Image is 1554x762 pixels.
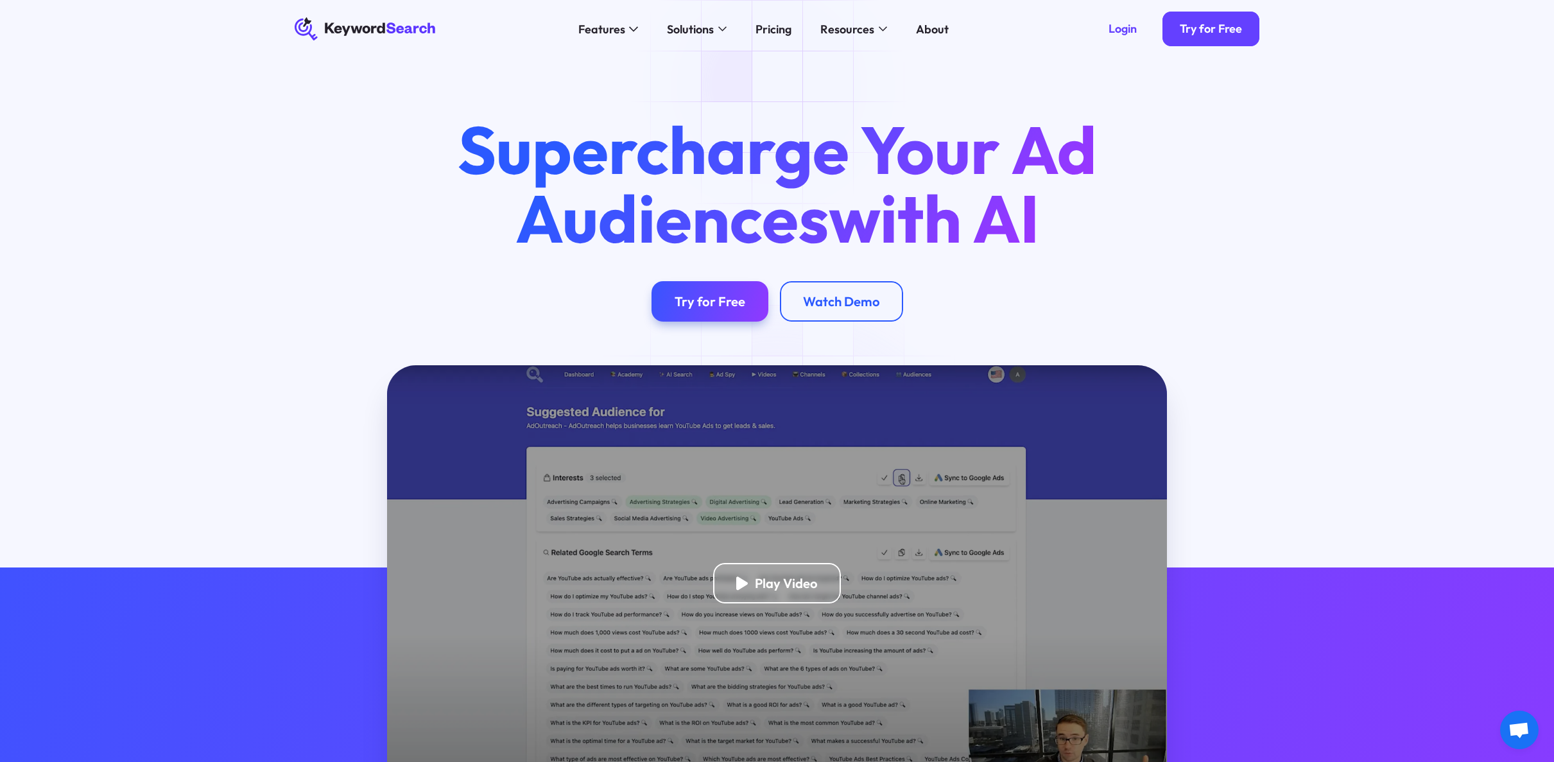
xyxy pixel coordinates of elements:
div: Solutions [667,21,714,38]
span: with AI [829,176,1039,260]
div: Open chat [1500,711,1539,749]
a: Try for Free [1162,12,1259,46]
div: Pricing [755,21,791,38]
div: Watch Demo [803,293,880,309]
a: About [908,17,958,40]
div: Play Video [755,575,818,591]
div: Login [1109,22,1137,37]
div: Features [578,21,625,38]
div: Resources [820,21,874,38]
div: Try for Free [1180,22,1242,37]
a: Pricing [747,17,800,40]
a: Try for Free [652,281,768,322]
h1: Supercharge Your Ad Audiences [431,116,1124,252]
a: Login [1091,12,1154,46]
div: Try for Free [675,293,745,309]
div: About [916,21,949,38]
